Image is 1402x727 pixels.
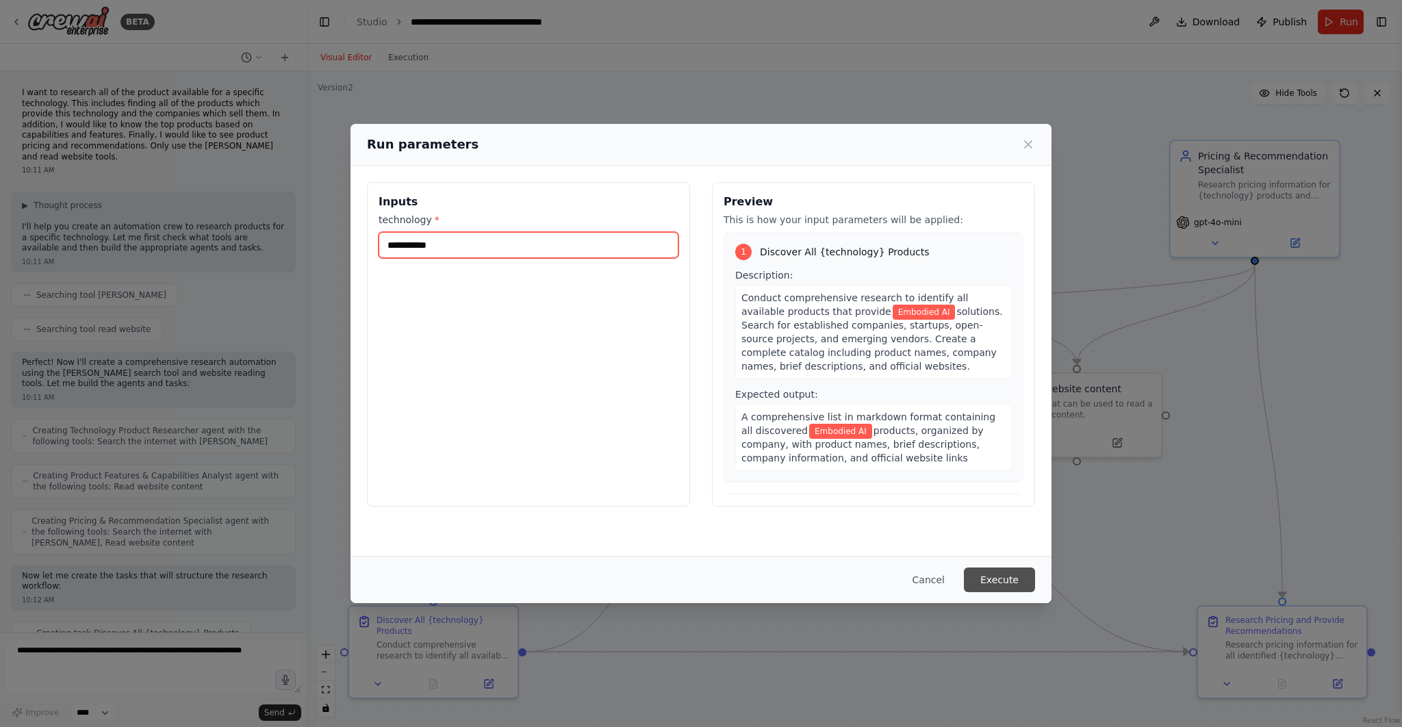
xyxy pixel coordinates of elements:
[379,194,678,210] h3: Inputs
[741,425,984,463] span: products, organized by company, with product names, brief descriptions, company information, and ...
[902,567,956,592] button: Cancel
[735,244,752,260] div: 1
[760,245,930,259] span: Discover All {technology} Products
[741,306,1003,372] span: solutions. Search for established companies, startups, open-source projects, and emerging vendors...
[367,135,479,154] h2: Run parameters
[724,213,1023,227] p: This is how your input parameters will be applied:
[724,194,1023,210] h3: Preview
[741,411,995,436] span: A comprehensive list in markdown format containing all discovered
[964,567,1035,592] button: Execute
[735,270,793,281] span: Description:
[379,213,678,227] label: technology
[809,424,872,439] span: Variable: technology
[893,305,956,320] span: Variable: technology
[735,389,818,400] span: Expected output:
[741,292,968,317] span: Conduct comprehensive research to identify all available products that provide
